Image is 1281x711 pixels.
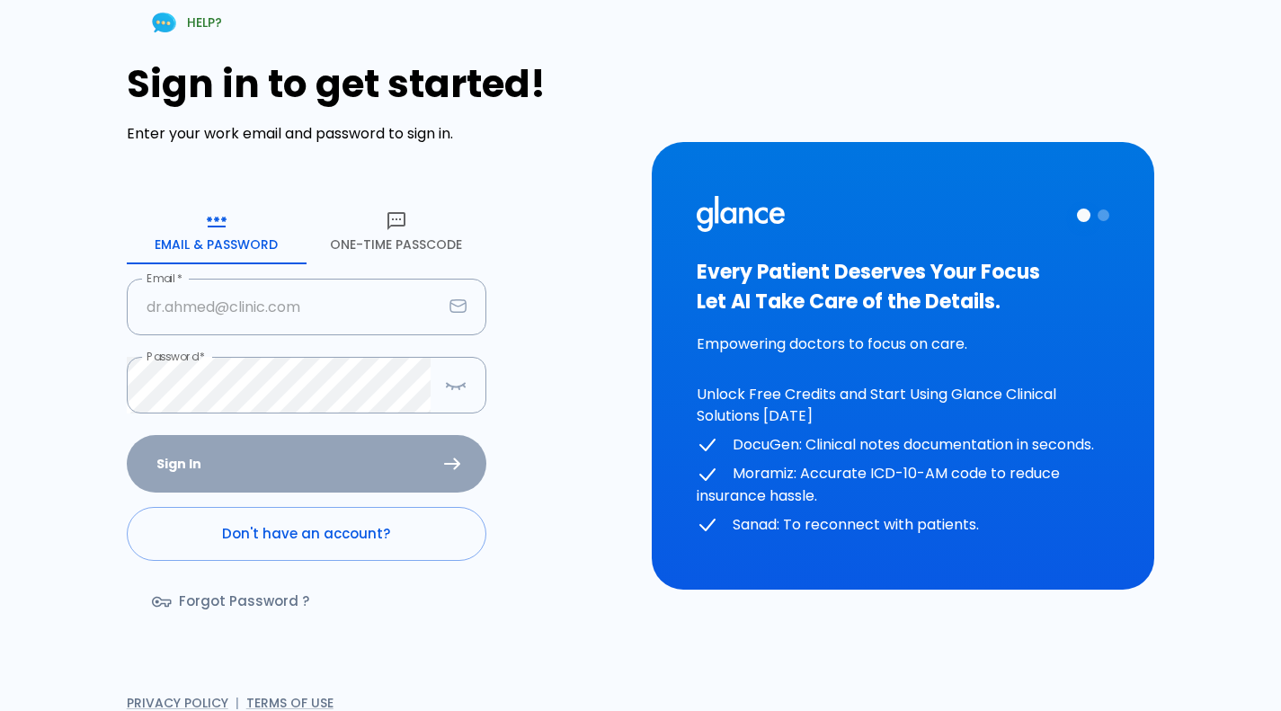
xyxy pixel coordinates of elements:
p: DocuGen: Clinical notes documentation in seconds. [697,434,1110,457]
label: Password [147,349,205,364]
p: Unlock Free Credits and Start Using Glance Clinical Solutions [DATE] [697,384,1110,427]
button: One-Time Passcode [307,200,486,264]
p: Enter your work email and password to sign in. [127,123,630,145]
a: Don't have an account? [127,507,486,561]
img: Chat Support [148,7,180,39]
label: Email [147,271,182,286]
a: Forgot Password ? [127,575,338,627]
h1: Sign in to get started! [127,62,630,106]
input: dr.ahmed@clinic.com [127,279,442,335]
button: Email & Password [127,200,307,264]
p: Moramiz: Accurate ICD-10-AM code to reduce insurance hassle. [697,463,1110,507]
h3: Every Patient Deserves Your Focus Let AI Take Care of the Details. [697,257,1110,316]
p: Sanad: To reconnect with patients. [697,514,1110,537]
p: Empowering doctors to focus on care. [697,333,1110,355]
